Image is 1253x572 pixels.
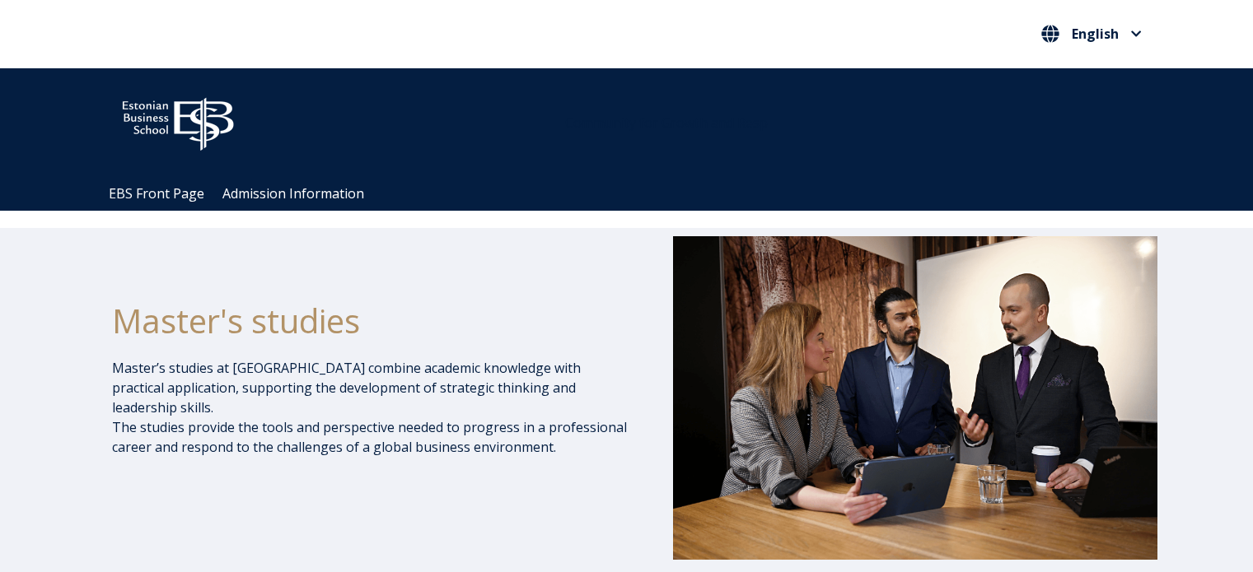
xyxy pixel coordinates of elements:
[1072,27,1119,40] span: English
[673,236,1157,559] img: DSC_1073
[1037,21,1146,47] button: English
[112,358,629,457] p: Master’s studies at [GEOGRAPHIC_DATA] combine academic knowledge with practical application, supp...
[565,114,768,132] span: Community for Growth and Resp
[109,184,204,202] a: EBS Front Page
[108,85,248,156] img: ebs_logo2016_white
[112,300,629,342] h1: Master's studies
[100,177,1171,211] div: Navigation Menu
[222,184,364,202] a: Admission Information
[1037,21,1146,48] nav: Select your language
